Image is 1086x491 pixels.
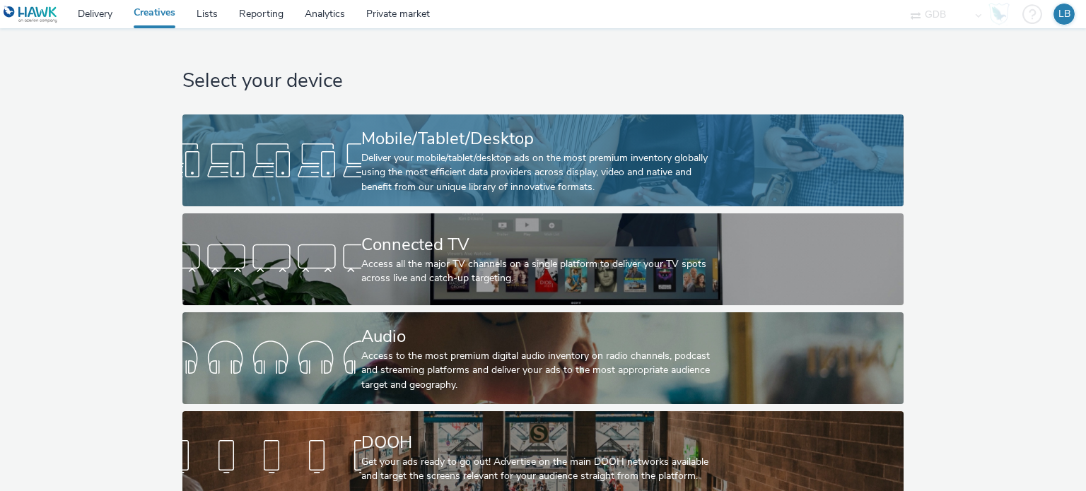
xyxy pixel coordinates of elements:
[361,151,719,194] div: Deliver your mobile/tablet/desktop ads on the most premium inventory globally using the most effi...
[182,213,903,305] a: Connected TVAccess all the major TV channels on a single platform to deliver your TV spots across...
[988,3,1010,25] img: Hawk Academy
[4,6,58,23] img: undefined Logo
[1058,4,1070,25] div: LB
[361,430,719,455] div: DOOH
[182,312,903,404] a: AudioAccess to the most premium digital audio inventory on radio channels, podcast and streaming ...
[361,349,719,392] div: Access to the most premium digital audio inventory on radio channels, podcast and streaming platf...
[182,68,903,95] h1: Select your device
[361,232,719,257] div: Connected TV
[988,3,1015,25] a: Hawk Academy
[361,324,719,349] div: Audio
[361,455,719,484] div: Get your ads ready to go out! Advertise on the main DOOH networks available and target the screen...
[182,114,903,206] a: Mobile/Tablet/DesktopDeliver your mobile/tablet/desktop ads on the most premium inventory globall...
[361,126,719,151] div: Mobile/Tablet/Desktop
[361,257,719,286] div: Access all the major TV channels on a single platform to deliver your TV spots across live and ca...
